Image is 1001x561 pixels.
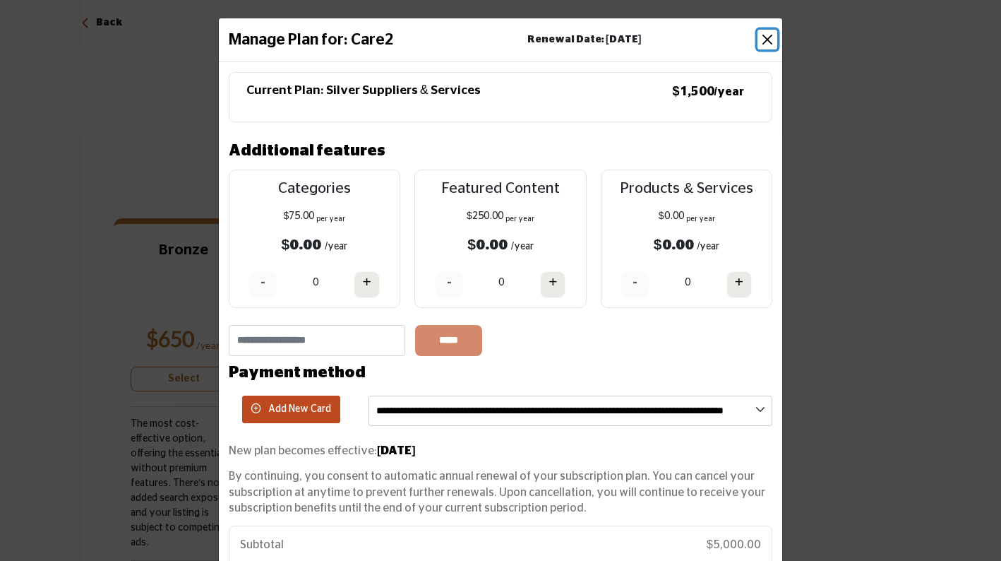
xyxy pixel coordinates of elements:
p: By continuing, you consent to automatic annual renewal of your subscription plan. You can cancel ... [229,468,772,516]
span: Add New Card [268,404,331,414]
p: New plan becomes effective: [229,443,772,459]
button: Add New Card [242,396,340,423]
span: $0.00 [659,211,684,221]
sub: per year [505,215,534,223]
sub: per year [316,215,345,223]
h5: Current Plan: Silver Suppliers & Services [246,83,481,98]
span: /year [511,242,534,252]
p: $5,000.00 [707,537,761,553]
b: $0.00 [467,237,508,252]
p: $1,500 [673,83,744,101]
b: Renewal Date: [DATE] [527,33,641,47]
button: Close [757,30,777,49]
p: 0 [498,276,504,290]
small: /year [714,86,744,98]
h1: Manage Plan for: Care2 [229,28,394,52]
h4: + [362,273,371,291]
strong: [DATE] [377,445,416,456]
b: $0.00 [282,237,322,252]
span: /year [697,242,720,252]
b: $0.00 [654,237,694,252]
sub: per year [686,215,715,223]
h4: + [549,273,557,291]
p: Products & Services [614,177,760,200]
p: 0 [313,276,318,290]
h3: Additional features [229,139,385,163]
h3: Payment method [229,361,366,384]
p: 0 [685,276,690,290]
button: + [726,271,752,298]
span: $75.00 [283,211,314,221]
p: Featured Content [428,177,573,200]
h4: + [735,273,743,291]
button: + [354,271,379,298]
span: /year [325,242,347,252]
p: Categories [242,177,388,200]
span: $250.00 [467,211,503,221]
button: + [540,271,565,298]
p: Subtotal [240,537,284,553]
